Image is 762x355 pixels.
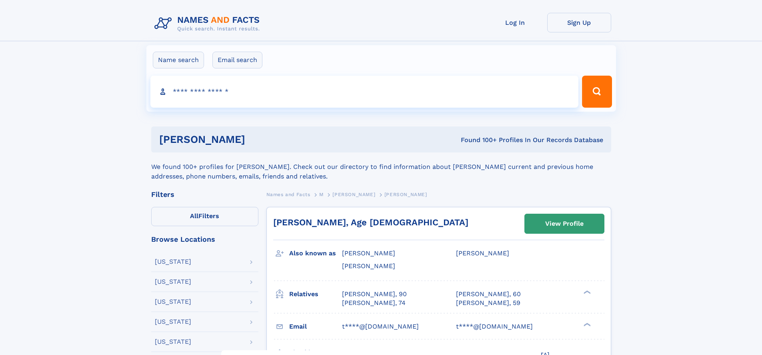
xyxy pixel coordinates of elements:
div: [US_STATE] [155,299,191,305]
span: All [190,212,198,220]
div: [US_STATE] [155,279,191,285]
span: [PERSON_NAME] [384,192,427,197]
label: Email search [212,52,262,68]
input: search input [150,76,579,108]
h3: Relatives [289,287,342,301]
a: Names and Facts [266,189,310,199]
div: We found 100+ profiles for [PERSON_NAME]. Check out our directory to find information about [PERS... [151,152,611,181]
a: Sign Up [547,13,611,32]
button: Search Button [582,76,612,108]
h1: [PERSON_NAME] [159,134,353,144]
div: [US_STATE] [155,319,191,325]
a: [PERSON_NAME], 74 [342,299,406,307]
h3: Also known as [289,247,342,260]
div: Browse Locations [151,236,258,243]
a: M [319,189,324,199]
div: Filters [151,191,258,198]
a: [PERSON_NAME], 90 [342,290,407,299]
a: View Profile [525,214,604,233]
div: ❯ [582,289,591,295]
h3: Email [289,320,342,333]
a: [PERSON_NAME], 59 [456,299,520,307]
div: [US_STATE] [155,259,191,265]
span: [PERSON_NAME] [342,262,395,270]
a: [PERSON_NAME] [332,189,375,199]
div: Found 100+ Profiles In Our Records Database [353,136,603,144]
div: View Profile [545,215,584,233]
a: Log In [483,13,547,32]
img: Logo Names and Facts [151,13,266,34]
span: M [319,192,324,197]
label: Filters [151,207,258,226]
span: [PERSON_NAME] [456,249,509,257]
a: [PERSON_NAME], Age [DEMOGRAPHIC_DATA] [273,217,468,227]
a: [PERSON_NAME], 60 [456,290,521,299]
div: ❯ [582,322,591,327]
div: [US_STATE] [155,339,191,345]
span: [PERSON_NAME] [332,192,375,197]
label: Name search [153,52,204,68]
span: [PERSON_NAME] [342,249,395,257]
